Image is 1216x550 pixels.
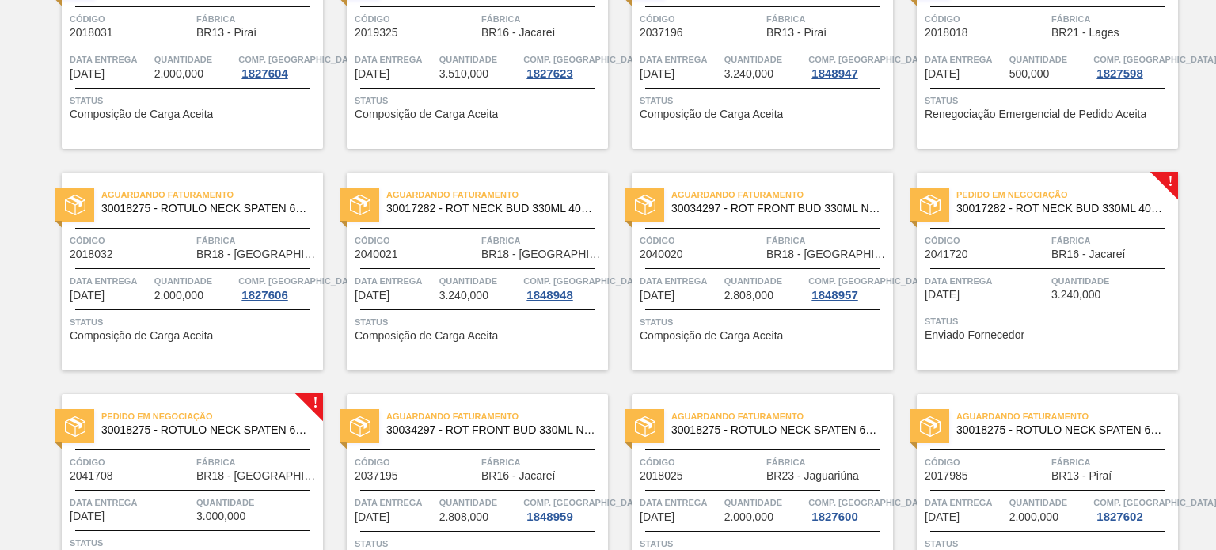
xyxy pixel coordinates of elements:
span: Data entrega [640,273,720,289]
span: 20/10/2025 [640,290,674,302]
span: Comp. Carga [1093,51,1216,67]
span: Código [925,454,1047,470]
span: Data entrega [355,273,435,289]
span: Fábrica [481,454,604,470]
span: Status [640,93,889,108]
span: Composição de Carga Aceita [355,330,498,342]
div: 1827604 [238,67,291,80]
span: Fábrica [1051,454,1174,470]
span: 30018275 - ROTULO NECK SPATEN 600 RGB 36MIC REDONDO [671,424,880,436]
span: Aguardando Faturamento [101,187,323,203]
a: Comp. [GEOGRAPHIC_DATA]1827600 [808,495,889,523]
a: statusAguardando Faturamento30034297 - ROT FRONT BUD 330ML NIV25Código2040020FábricaBR18 - [GEOGR... [608,173,893,370]
span: Status [355,314,604,330]
div: 1848957 [808,289,861,302]
span: 3.240,000 [439,290,488,302]
span: 30034297 - ROT FRONT BUD 330ML NIV25 [386,424,595,436]
span: Fábrica [766,454,889,470]
span: Pedido em Negociação [101,408,323,424]
span: Quantidade [724,495,805,510]
a: !statusPedido em Negociação30017282 - ROT NECK BUD 330ML 40MICRAS 429Código2041720FábricaBR16 - J... [893,173,1178,370]
span: Composição de Carga Aceita [640,108,783,120]
span: 09/10/2025 [355,68,389,80]
span: 2040021 [355,248,398,260]
span: Data entrega [355,495,435,510]
span: Quantidade [154,273,235,289]
span: Data entrega [925,273,1047,289]
span: 30034297 - ROT FRONT BUD 330ML NIV25 [671,203,880,214]
img: status [635,195,655,215]
span: Comp. Carga [238,273,361,289]
span: Fábrica [766,11,889,27]
span: Pedido em Negociação [956,187,1178,203]
span: Comp. Carga [523,51,646,67]
span: 2.000,000 [1009,511,1058,523]
a: Comp. [GEOGRAPHIC_DATA]1848948 [523,273,604,302]
span: Data entrega [640,51,720,67]
a: Comp. [GEOGRAPHIC_DATA]1848959 [523,495,604,523]
span: Quantidade [1009,51,1090,67]
span: Status [925,93,1174,108]
img: status [65,195,85,215]
span: Comp. Carga [808,273,931,289]
span: 30018275 - ROTULO NECK SPATEN 600 RGB 36MIC REDONDO [101,424,310,436]
span: 30018275 - ROTULO NECK SPATEN 600 RGB 36MIC REDONDO [101,203,310,214]
span: Comp. Carga [808,51,931,67]
span: 2041720 [925,248,968,260]
div: 1827602 [1093,510,1146,523]
span: BR16 - Jacareí [1051,248,1125,260]
img: status [635,416,655,437]
span: Quantidade [439,51,520,67]
span: Fábrica [196,454,319,470]
span: Quantidade [1051,273,1174,289]
span: 2018025 [640,470,683,482]
span: Data entrega [925,51,1005,67]
span: Status [925,313,1174,329]
span: BR21 - Lages [1051,27,1119,39]
span: Fábrica [481,11,604,27]
span: Data entrega [70,273,150,289]
span: Fábrica [481,233,604,248]
span: Fábrica [766,233,889,248]
span: 31/10/2025 [640,511,674,523]
a: Comp. [GEOGRAPHIC_DATA]1848957 [808,273,889,302]
span: BR18 - Pernambuco [196,248,319,260]
a: Comp. [GEOGRAPHIC_DATA]1827623 [523,51,604,80]
span: Data entrega [70,51,150,67]
span: 30017282 - ROT NECK BUD 330ML 40MICRAS 429 [386,203,595,214]
span: Aguardando Faturamento [671,187,893,203]
span: Composição de Carga Aceita [355,108,498,120]
span: 2.000,000 [724,511,773,523]
span: Quantidade [724,51,805,67]
span: Código [925,11,1047,27]
span: 500,000 [1009,68,1050,80]
span: 2037196 [640,27,683,39]
span: Código [640,454,762,470]
span: Status [70,93,319,108]
span: Data entrega [70,495,192,510]
div: 1848959 [523,510,576,523]
img: status [920,416,940,437]
span: BR13 - Piraí [766,27,826,39]
span: Enviado Fornecedor [925,329,1024,341]
span: Código [355,233,477,248]
span: 08/10/2025 [70,68,104,80]
div: 1827606 [238,289,291,302]
span: Comp. Carga [1093,495,1216,510]
span: Quantidade [439,273,520,289]
span: 30017282 - ROT NECK BUD 330ML 40MICRAS 429 [956,203,1165,214]
a: Comp. [GEOGRAPHIC_DATA]1827598 [1093,51,1174,80]
span: Comp. Carga [523,495,646,510]
span: 2040020 [640,248,683,260]
span: Data entrega [355,51,435,67]
div: 1827623 [523,67,576,80]
span: 2017985 [925,470,968,482]
span: Código [355,11,477,27]
span: Aguardando Faturamento [386,408,608,424]
span: 2019325 [355,27,398,39]
img: status [920,195,940,215]
span: Código [70,454,192,470]
span: 20/10/2025 [355,290,389,302]
span: Fábrica [1051,233,1174,248]
span: 3.240,000 [1051,289,1100,301]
